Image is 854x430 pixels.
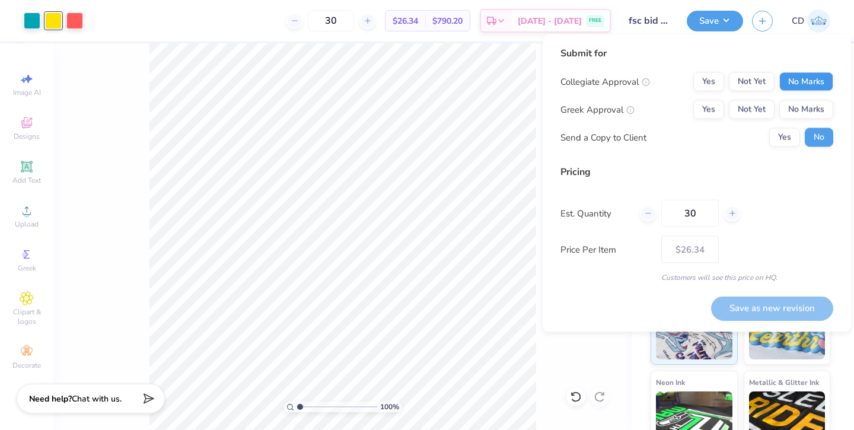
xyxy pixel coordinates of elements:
[393,15,418,27] span: $26.34
[560,243,652,256] label: Price Per Item
[12,361,41,370] span: Decorate
[792,9,830,33] a: CD
[15,219,39,229] span: Upload
[620,9,678,33] input: Untitled Design
[693,100,724,119] button: Yes
[792,14,804,28] span: CD
[560,130,646,144] div: Send a Copy to Client
[560,103,635,116] div: Greek Approval
[18,263,36,273] span: Greek
[560,75,650,88] div: Collegiate Approval
[661,200,719,227] input: – –
[308,10,354,31] input: – –
[749,376,819,388] span: Metallic & Glitter Ink
[779,72,833,91] button: No Marks
[12,176,41,185] span: Add Text
[14,132,40,141] span: Designs
[769,128,800,147] button: Yes
[560,46,833,60] div: Submit for
[6,307,47,326] span: Clipart & logos
[693,72,724,91] button: Yes
[687,11,743,31] button: Save
[560,165,833,179] div: Pricing
[656,376,685,388] span: Neon Ink
[518,15,582,27] span: [DATE] - [DATE]
[560,272,833,283] div: Customers will see this price on HQ.
[560,206,631,220] label: Est. Quantity
[432,15,463,27] span: $790.20
[805,128,833,147] button: No
[779,100,833,119] button: No Marks
[72,393,122,404] span: Chat with us.
[729,72,775,91] button: Not Yet
[380,402,399,412] span: 100 %
[13,88,41,97] span: Image AI
[29,393,72,404] strong: Need help?
[807,9,830,33] img: Cate Duffer
[589,17,601,25] span: FREE
[729,100,775,119] button: Not Yet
